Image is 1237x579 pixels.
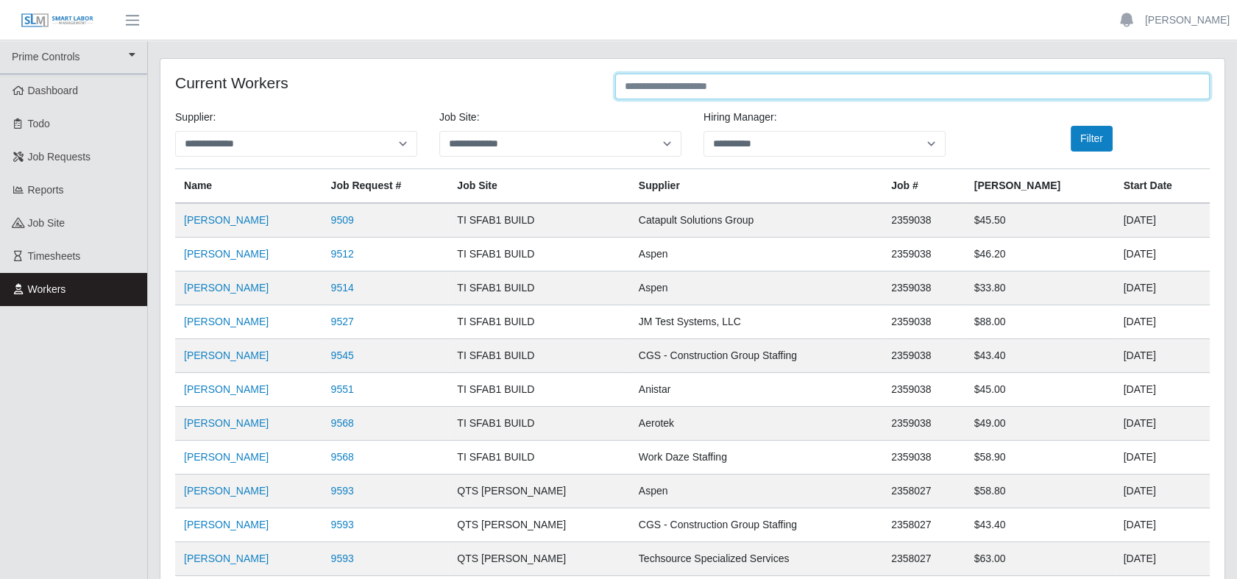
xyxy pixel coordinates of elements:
th: job site [448,169,629,204]
a: [PERSON_NAME] [184,383,269,395]
span: Dashboard [28,85,79,96]
label: Supplier: [175,110,216,125]
td: 2359038 [882,203,965,238]
a: [PERSON_NAME] [184,553,269,564]
h4: Current Workers [175,74,593,92]
td: [DATE] [1115,339,1210,373]
a: [PERSON_NAME] [184,519,269,530]
td: TI SFAB1 BUILD [448,339,629,373]
a: [PERSON_NAME] [184,316,269,327]
td: $33.80 [965,271,1115,305]
td: $45.50 [965,203,1115,238]
td: 2358027 [882,508,965,542]
label: job site: [439,110,479,125]
td: CGS - Construction Group Staffing [630,339,882,373]
td: TI SFAB1 BUILD [448,407,629,441]
td: $43.40 [965,508,1115,542]
td: 2359038 [882,441,965,475]
th: Job # [882,169,965,204]
td: TI SFAB1 BUILD [448,238,629,271]
a: 9593 [331,485,354,497]
a: [PERSON_NAME] [1145,13,1230,28]
td: Aerotek [630,407,882,441]
span: Reports [28,184,64,196]
span: Job Requests [28,151,91,163]
td: TI SFAB1 BUILD [448,441,629,475]
a: 9568 [331,417,354,429]
a: [PERSON_NAME] [184,248,269,260]
td: Anistar [630,373,882,407]
a: [PERSON_NAME] [184,451,269,463]
a: 9512 [331,248,354,260]
td: 2358027 [882,542,965,576]
a: 9551 [331,383,354,395]
th: Name [175,169,322,204]
td: [DATE] [1115,407,1210,441]
a: [PERSON_NAME] [184,485,269,497]
td: 2359038 [882,305,965,339]
a: 9593 [331,553,354,564]
button: Filter [1071,126,1113,152]
a: 9568 [331,451,354,463]
td: TI SFAB1 BUILD [448,203,629,238]
td: $49.00 [965,407,1115,441]
a: 9514 [331,282,354,294]
a: [PERSON_NAME] [184,349,269,361]
td: [DATE] [1115,373,1210,407]
th: Job Request # [322,169,449,204]
td: [DATE] [1115,475,1210,508]
a: [PERSON_NAME] [184,214,269,226]
td: Aspen [630,238,882,271]
a: 9545 [331,349,354,361]
td: 2359038 [882,407,965,441]
td: TI SFAB1 BUILD [448,373,629,407]
label: Hiring Manager: [703,110,777,125]
a: 9527 [331,316,354,327]
td: $58.90 [965,441,1115,475]
td: Catapult Solutions Group [630,203,882,238]
th: [PERSON_NAME] [965,169,1115,204]
td: TI SFAB1 BUILD [448,271,629,305]
td: QTS [PERSON_NAME] [448,542,629,576]
td: QTS [PERSON_NAME] [448,475,629,508]
td: [DATE] [1115,542,1210,576]
td: $45.00 [965,373,1115,407]
td: Techsource Specialized Services [630,542,882,576]
a: 9509 [331,214,354,226]
td: 2358027 [882,475,965,508]
td: 2359038 [882,271,965,305]
td: [DATE] [1115,271,1210,305]
td: Aspen [630,271,882,305]
a: [PERSON_NAME] [184,282,269,294]
span: Timesheets [28,250,81,262]
td: CGS - Construction Group Staffing [630,508,882,542]
span: job site [28,217,65,229]
td: 2359038 [882,238,965,271]
img: SLM Logo [21,13,94,29]
td: [DATE] [1115,238,1210,271]
td: $88.00 [965,305,1115,339]
td: QTS [PERSON_NAME] [448,508,629,542]
td: [DATE] [1115,441,1210,475]
td: TI SFAB1 BUILD [448,305,629,339]
td: 2359038 [882,339,965,373]
td: [DATE] [1115,203,1210,238]
th: Supplier [630,169,882,204]
a: 9593 [331,519,354,530]
td: [DATE] [1115,305,1210,339]
span: Workers [28,283,66,295]
td: JM Test Systems, LLC [630,305,882,339]
td: $43.40 [965,339,1115,373]
td: Work Daze Staffing [630,441,882,475]
td: $46.20 [965,238,1115,271]
span: Todo [28,118,50,129]
td: Aspen [630,475,882,508]
th: Start Date [1115,169,1210,204]
td: $63.00 [965,542,1115,576]
a: [PERSON_NAME] [184,417,269,429]
td: [DATE] [1115,508,1210,542]
td: $58.80 [965,475,1115,508]
td: 2359038 [882,373,965,407]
